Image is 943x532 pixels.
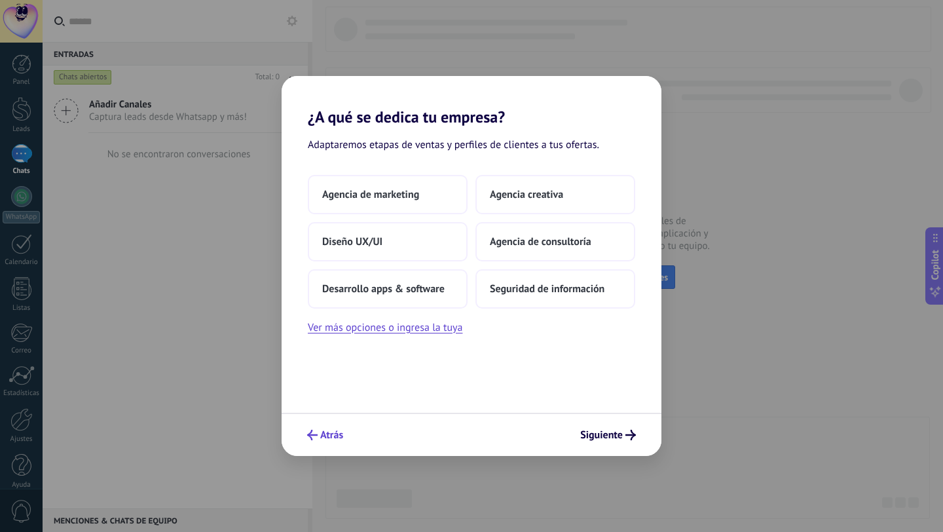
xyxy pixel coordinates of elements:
span: Agencia de marketing [322,188,419,201]
span: Agencia creativa [490,188,563,201]
button: Diseño UX/UI [308,222,468,261]
span: Adaptaremos etapas de ventas y perfiles de clientes a tus ofertas. [308,137,599,154]
button: Agencia de marketing [308,175,468,214]
button: Ver más opciones o ingresa la tuya [308,319,462,336]
span: Agencia de consultoría [490,235,591,248]
span: Diseño UX/UI [322,235,382,248]
span: Atrás [320,430,343,440]
span: Siguiente [580,430,623,440]
button: Agencia de consultoría [475,222,635,261]
span: Desarrollo apps & software [322,282,445,295]
button: Agencia creativa [475,175,635,214]
button: Atrás [301,424,349,446]
h2: ¿A qué se dedica tu empresa? [282,76,661,126]
span: Seguridad de información [490,282,604,295]
button: Siguiente [574,424,642,446]
button: Seguridad de información [475,269,635,309]
button: Desarrollo apps & software [308,269,468,309]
